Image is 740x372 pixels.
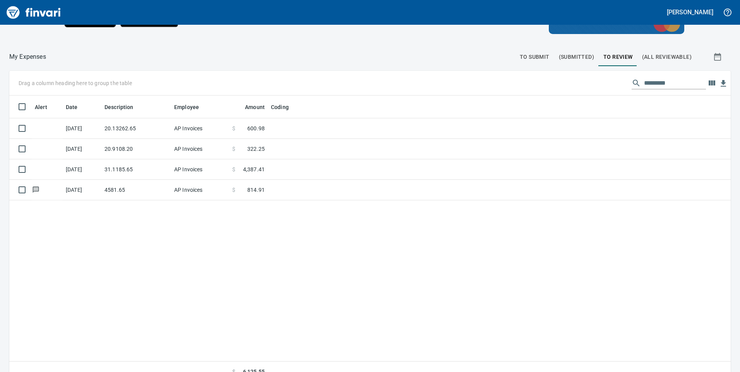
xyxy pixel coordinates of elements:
[101,139,171,159] td: 20.9108.20
[642,52,692,62] span: (All Reviewable)
[66,102,78,112] span: Date
[559,52,594,62] span: (Submitted)
[171,180,229,200] td: AP Invoices
[247,125,265,132] span: 600.98
[171,118,229,139] td: AP Invoices
[247,145,265,153] span: 322.25
[232,125,235,132] span: $
[101,118,171,139] td: 20.13262.65
[665,6,715,18] button: [PERSON_NAME]
[174,102,209,112] span: Employee
[235,102,265,112] span: Amount
[706,77,718,89] button: Choose columns to display
[245,102,265,112] span: Amount
[667,8,713,16] h5: [PERSON_NAME]
[9,52,46,61] p: My Expenses
[271,102,299,112] span: Coding
[232,166,235,173] span: $
[171,159,229,180] td: AP Invoices
[104,102,144,112] span: Description
[603,52,633,62] span: To Review
[63,118,101,139] td: [DATE]
[706,48,731,66] button: Show transactions within a particular date range
[101,159,171,180] td: 31.1185.65
[63,159,101,180] td: [DATE]
[5,3,63,22] img: Finvari
[101,180,171,200] td: 4581.65
[718,78,729,89] button: Download table
[171,139,229,159] td: AP Invoices
[32,187,40,192] span: Has messages
[174,102,199,112] span: Employee
[104,102,134,112] span: Description
[247,186,265,194] span: 814.91
[66,102,88,112] span: Date
[35,102,47,112] span: Alert
[271,102,289,112] span: Coding
[35,102,57,112] span: Alert
[63,180,101,200] td: [DATE]
[19,79,132,87] p: Drag a column heading here to group the table
[243,166,265,173] span: 4,387.41
[63,139,101,159] td: [DATE]
[232,186,235,194] span: $
[232,145,235,153] span: $
[520,52,550,62] span: To Submit
[9,52,46,61] nav: breadcrumb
